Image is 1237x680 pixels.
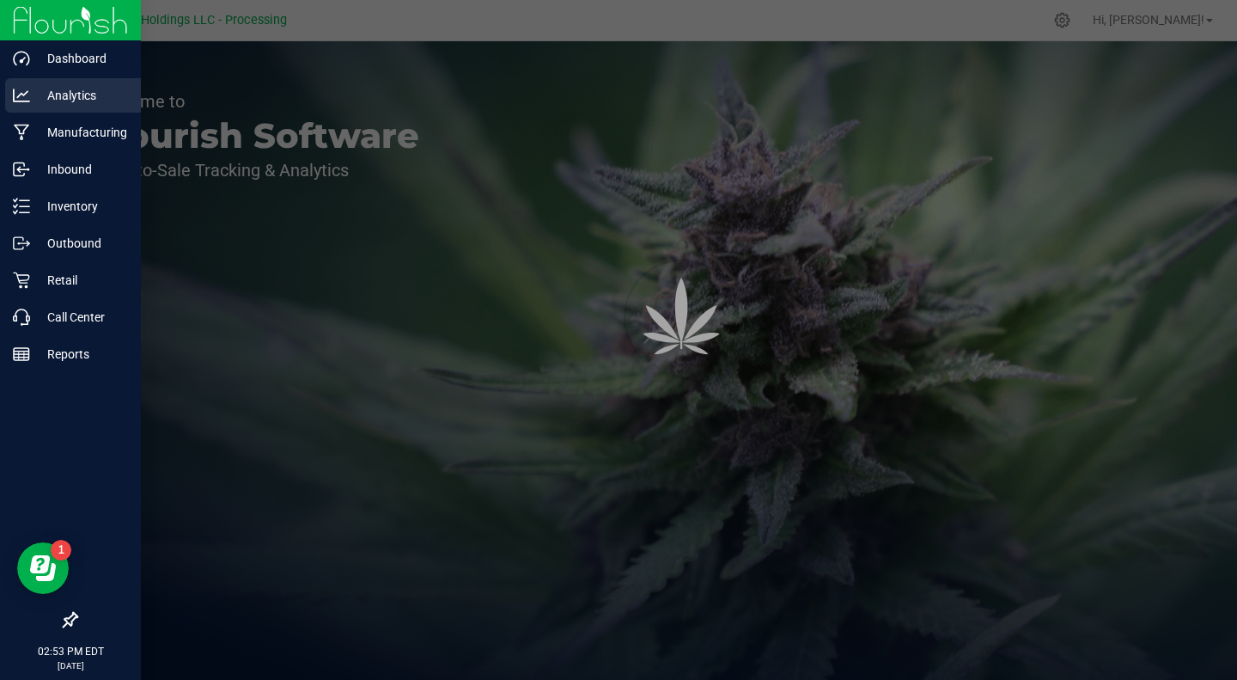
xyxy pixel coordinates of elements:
[13,346,30,363] inline-svg: Reports
[30,270,133,291] p: Retail
[30,307,133,328] p: Call Center
[30,85,133,106] p: Analytics
[17,542,69,594] iframe: Resource center
[30,344,133,365] p: Reports
[8,644,133,659] p: 02:53 PM EDT
[8,659,133,672] p: [DATE]
[30,233,133,254] p: Outbound
[13,309,30,326] inline-svg: Call Center
[30,48,133,69] p: Dashboard
[13,50,30,67] inline-svg: Dashboard
[30,159,133,180] p: Inbound
[13,198,30,215] inline-svg: Inventory
[51,540,71,561] iframe: Resource center unread badge
[13,161,30,178] inline-svg: Inbound
[13,124,30,141] inline-svg: Manufacturing
[13,87,30,104] inline-svg: Analytics
[13,235,30,252] inline-svg: Outbound
[30,122,133,143] p: Manufacturing
[13,272,30,289] inline-svg: Retail
[30,196,133,217] p: Inventory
